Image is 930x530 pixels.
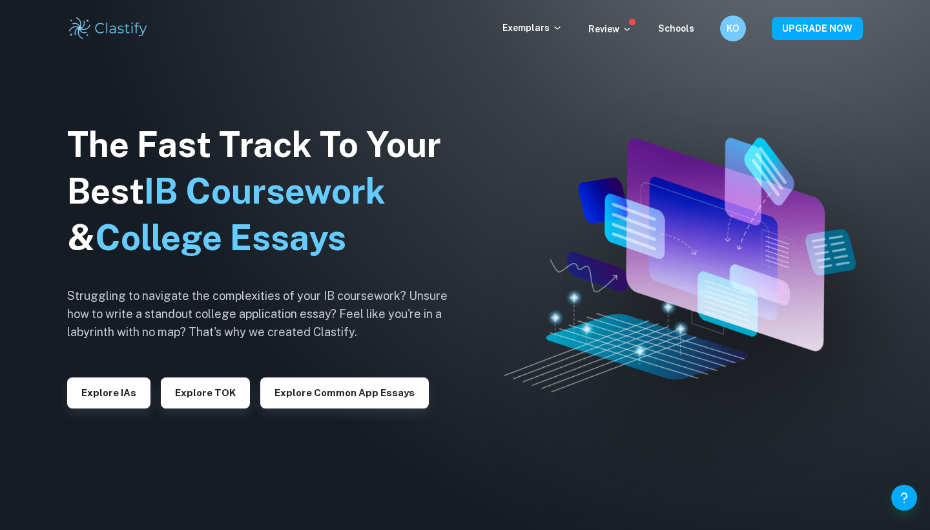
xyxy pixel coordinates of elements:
[260,386,429,398] a: Explore Common App essays
[588,22,632,36] p: Review
[67,122,468,261] h1: The Fast Track To Your Best &
[658,23,694,34] a: Schools
[502,21,563,35] p: Exemplars
[161,377,250,408] button: Explore TOK
[260,377,429,408] button: Explore Common App essays
[772,17,863,40] button: UPGRADE NOW
[67,386,150,398] a: Explore IAs
[720,16,746,41] button: KO
[891,485,917,511] button: Help and Feedback
[504,138,855,392] img: Clastify hero
[161,386,250,398] a: Explore TOK
[95,217,346,258] span: College Essays
[67,287,468,341] h6: Struggling to navigate the complexities of your IB coursework? Unsure how to write a standout col...
[144,171,386,211] span: IB Coursework
[67,377,150,408] button: Explore IAs
[67,16,149,41] img: Clastify logo
[726,21,741,36] h6: KO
